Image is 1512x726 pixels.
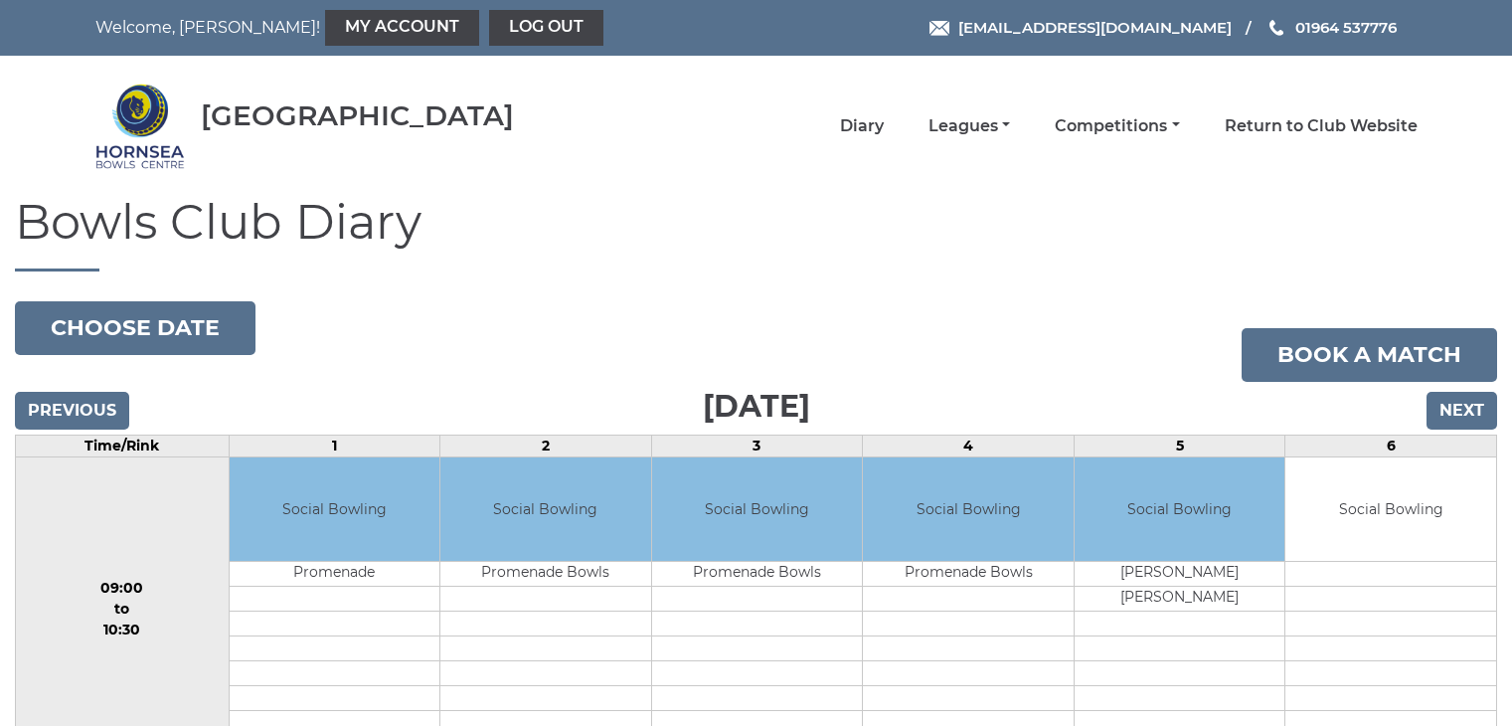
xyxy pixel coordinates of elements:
[1075,587,1285,612] td: [PERSON_NAME]
[230,562,440,587] td: Promenade
[201,100,514,131] div: [GEOGRAPHIC_DATA]
[652,562,863,587] td: Promenade Bowls
[15,196,1497,272] h1: Bowls Club Diary
[1285,457,1496,562] td: Social Bowling
[1295,18,1397,37] span: 01964 537776
[1266,16,1397,39] a: Phone us 01964 537776
[440,457,651,562] td: Social Bowling
[1055,115,1179,137] a: Competitions
[652,457,863,562] td: Social Bowling
[95,10,629,46] nav: Welcome, [PERSON_NAME]!
[95,82,185,171] img: Hornsea Bowls Centre
[1242,328,1497,382] a: Book a match
[325,10,479,46] a: My Account
[863,457,1074,562] td: Social Bowling
[840,115,884,137] a: Diary
[863,562,1074,587] td: Promenade Bowls
[15,392,129,430] input: Previous
[958,18,1232,37] span: [EMAIL_ADDRESS][DOMAIN_NAME]
[15,301,255,355] button: Choose date
[229,435,440,456] td: 1
[1285,435,1497,456] td: 6
[1075,562,1285,587] td: [PERSON_NAME]
[489,10,603,46] a: Log out
[863,435,1075,456] td: 4
[1075,457,1285,562] td: Social Bowling
[1269,20,1283,36] img: Phone us
[440,562,651,587] td: Promenade Bowls
[440,435,652,456] td: 2
[929,16,1232,39] a: Email [EMAIL_ADDRESS][DOMAIN_NAME]
[1427,392,1497,430] input: Next
[928,115,1010,137] a: Leagues
[1074,435,1285,456] td: 5
[16,435,230,456] td: Time/Rink
[929,21,949,36] img: Email
[651,435,863,456] td: 3
[230,457,440,562] td: Social Bowling
[1225,115,1418,137] a: Return to Club Website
